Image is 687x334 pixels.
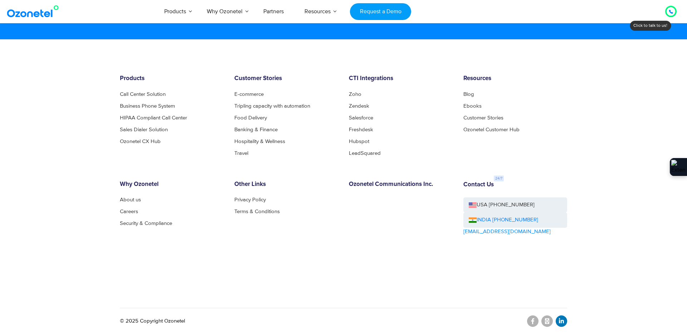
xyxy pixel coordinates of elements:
[469,216,538,224] a: INDIA [PHONE_NUMBER]
[349,92,361,97] a: Zoho
[350,3,411,20] a: Request a Demo
[234,92,264,97] a: E-commerce
[349,75,453,82] h6: CTI Integrations
[463,115,503,121] a: Customer Stories
[234,181,338,188] h6: Other Links
[349,127,373,132] a: Freshdesk
[120,209,138,214] a: Careers
[120,103,175,109] a: Business Phone System
[120,221,172,226] a: Security & Compliance
[349,103,369,109] a: Zendesk
[234,151,248,156] a: Travel
[349,151,381,156] a: LeadSquared
[463,127,520,132] a: Ozonetel Customer Hub
[234,115,267,121] a: Food Delivery
[463,197,567,213] a: USA [PHONE_NUMBER]
[234,209,280,214] a: Terms & Conditions
[349,181,453,188] h6: Ozonetel Communications Inc.
[671,160,686,174] img: Extension Icon
[349,139,369,144] a: Hubspot
[463,75,567,82] h6: Resources
[463,228,551,236] a: [EMAIL_ADDRESS][DOMAIN_NAME]
[234,127,278,132] a: Banking & Finance
[120,139,161,144] a: Ozonetel CX Hub
[463,181,494,188] h6: Contact Us
[120,92,166,97] a: Call Center Solution
[120,75,224,82] h6: Products
[463,103,482,109] a: Ebooks
[234,139,285,144] a: Hospitality & Wellness
[349,115,373,121] a: Salesforce
[120,197,141,202] a: About us
[469,202,477,208] img: us-flag.png
[120,317,185,325] p: © 2025 Copyright Ozonetel
[463,92,474,97] a: Blog
[120,115,187,121] a: HIPAA Compliant Call Center
[120,127,168,132] a: Sales Dialer Solution
[234,197,266,202] a: Privacy Policy
[234,103,310,109] a: Tripling capacity with automation
[469,217,477,223] img: ind-flag.png
[234,75,338,82] h6: Customer Stories
[120,181,224,188] h6: Why Ozonetel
